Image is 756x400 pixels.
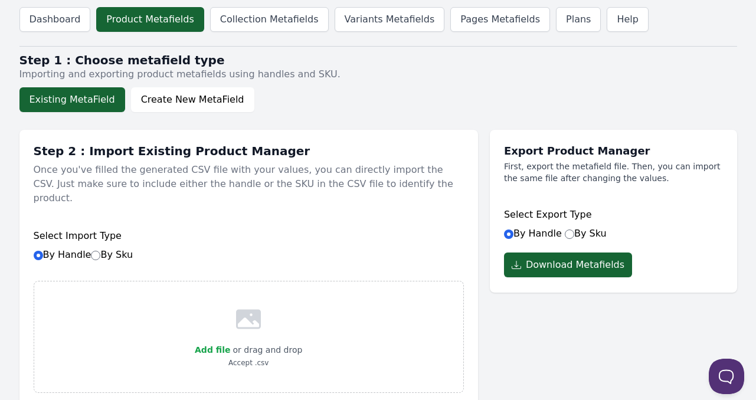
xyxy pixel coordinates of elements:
[34,158,464,210] p: Once you've filled the generated CSV file with your values, you can directly import the CSV. Just...
[19,7,91,32] a: Dashboard
[34,251,43,260] input: By HandleBy Sku
[210,7,329,32] a: Collection Metafields
[19,53,737,67] h2: Step 1 : Choose metafield type
[556,7,601,32] a: Plans
[195,357,302,369] p: Accept .csv
[607,7,648,32] a: Help
[504,229,513,239] input: By Handle
[19,67,737,81] p: Importing and exporting product metafields using handles and SKU.
[34,144,464,158] h1: Step 2 : Import Existing Product Manager
[19,87,125,112] button: Existing MetaField
[565,228,607,239] label: By Sku
[34,249,133,260] label: By Handle
[91,251,100,260] input: By Sku
[96,7,204,32] a: Product Metafields
[504,208,723,222] h6: Select Export Type
[195,345,230,355] span: Add file
[709,359,744,394] iframe: Toggle Customer Support
[565,229,574,239] input: By Sku
[504,144,723,158] h1: Export Product Manager
[335,7,445,32] a: Variants Metafields
[91,249,133,260] label: By Sku
[131,87,254,112] button: Create New MetaField
[34,229,464,243] h6: Select Import Type
[230,343,302,357] p: or drag and drop
[450,7,550,32] a: Pages Metafields
[504,228,562,239] label: By Handle
[504,253,632,277] button: Download Metafields
[504,160,723,184] p: First, export the metafield file. Then, you can import the same file after changing the values.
